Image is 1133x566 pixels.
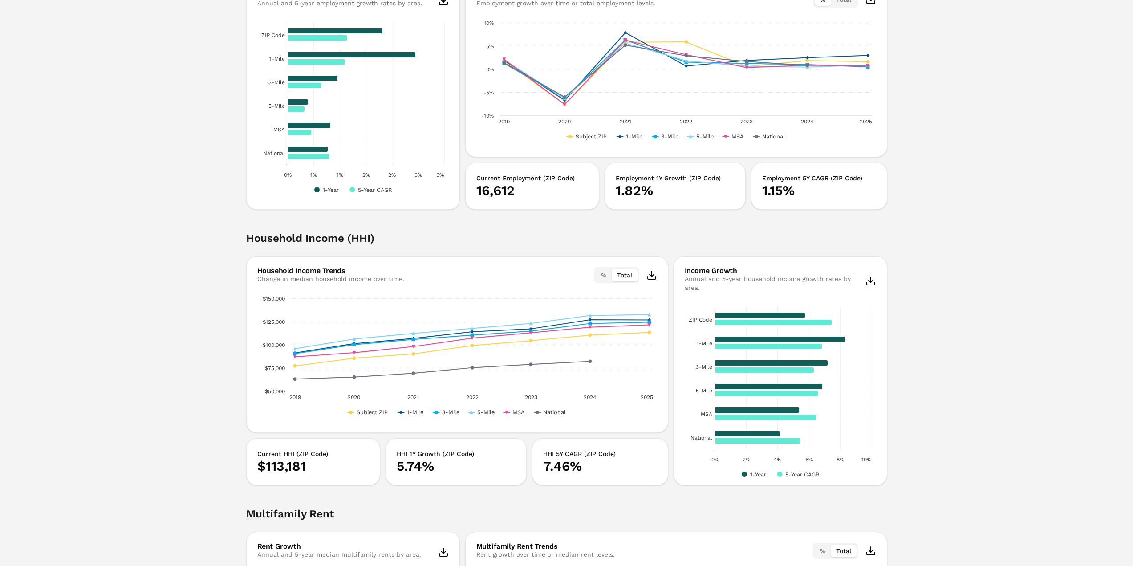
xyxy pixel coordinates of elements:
[288,83,321,89] path: 3-Mile, 0.006508. 5-Year CAGR.
[268,103,285,109] text: 5-Mile
[257,18,449,196] div: Chart. Highcharts interactive chart.
[288,123,330,129] path: MSA, 0.0082. 1-Year.
[689,317,712,323] text: ZIP Code
[866,64,869,68] path: 2025, 0.007. MSA.
[762,133,785,140] text: National
[861,456,871,463] text: 10%
[288,28,415,152] g: 1-Year, bar series 1 of 2 with 6 bars.
[588,326,592,329] path: 2024, 118,924.13. MSA.
[740,118,753,125] text: 2023
[288,35,347,159] g: 5-Year CAGR, bar series 2 of 2 with 6 bars.
[406,409,423,415] text: 1-Mile
[288,99,308,105] path: 5-Mile, 0.004. 1-Year.
[288,52,415,58] path: 1-Mile, 0.0245. 1-Year.
[348,394,360,400] text: 2020
[588,334,592,337] path: 2024, 110,303.04. Subject ZIP.
[261,32,285,38] text: ZIP Code
[293,355,296,358] path: 2019, 86,846.61. MSA.
[563,102,566,106] path: 2020, -0.0763. MSA.
[731,133,744,140] text: MSA
[815,545,831,557] button: %
[481,113,494,119] text: -10%
[486,43,494,49] text: 5%
[442,409,459,415] text: 3-Mile
[715,438,800,444] path: National, 0.054449. 5-Year CAGR.
[293,347,296,350] path: 2019, 95,645.01. 5-Mile.
[352,337,356,341] path: 2020, 106,120.08. 5-Mile.
[476,174,589,183] h3: Current Employment (ZIP Code)
[684,54,688,57] path: 2022, 0.0285. National.
[715,415,816,420] path: MSA, 0.064887. 5-Year CAGR.
[612,269,638,281] button: Total
[715,431,780,437] path: National, 0.0417. 1-Year.
[352,351,356,354] path: 2020, 91,352.15. MSA.
[680,118,692,125] text: 2022
[476,18,876,143] div: Chart. Highcharts interactive chart.
[805,64,809,67] path: 2024, 0.0077. National.
[288,28,382,34] path: ZIP Code, 0.0182. 1-Year.
[805,456,812,463] text: 6%
[476,183,589,199] p: 16,612
[715,367,814,373] path: 3-Mile, 0.063267. 5-Year CAGR.
[265,365,285,371] text: $75,000
[470,336,474,340] path: 2022, 107,064.16. MSA.
[701,411,712,417] text: MSA
[502,57,506,61] path: 2019, 0.021. MSA.
[411,371,415,375] path: 2021, 69,082.78. National.
[616,174,735,183] h3: Employment 1Y Growth (ZIP Code)
[310,172,317,178] text: 1%
[476,543,615,550] div: Multifamily Rent Trends
[715,313,805,318] path: ZIP Code, 0.0574. 1-Year.
[805,56,809,60] path: 2024, 0.0245. 1-Mile.
[715,384,822,390] path: 5-Mile, 0.0686. 1-Year.
[563,95,566,99] path: 2020, -0.0605. National.
[263,319,285,325] text: $125,000
[352,356,356,360] path: 2020, 85,452.75. Subject ZIP.
[715,337,845,342] path: 1-Mile, 0.0832. 1-Year.
[407,394,419,400] text: 2021
[246,507,887,532] h2: Multifamily Rent
[476,550,615,559] div: Rent growth over time or median rent levels.
[742,456,750,463] text: 2%
[623,31,627,34] path: 2021, 0.0786. 1-Mile.
[362,172,370,178] text: 2%
[293,377,296,381] path: 2019, 62,879.63. National.
[831,545,857,557] button: Total
[502,61,506,65] path: 2019, 0.0136. National.
[273,126,285,133] text: MSA
[470,344,474,347] path: 2022, 99,093.49. Subject ZIP.
[715,407,799,413] path: MSA, 0.0538. 1-Year.
[715,313,845,437] g: 1-Year, bar series 1 of 2 with 6 bars.
[640,394,653,400] text: 2025
[512,409,525,415] text: MSA
[336,172,343,178] text: 1%
[588,322,592,325] path: 2024, 122,893.79. 3-Mile.
[596,269,612,281] button: %
[288,59,345,65] path: 1-Mile, 0.011032. 5-Year CAGR.
[623,43,627,47] path: 2021, 0.0517. National.
[696,387,712,394] text: 5-Mile
[685,267,865,274] div: Income Growth
[690,435,712,441] text: National
[257,274,404,283] div: Change in median household income over time.
[289,394,301,400] text: 2019
[684,40,688,44] path: 2022, 0.0587. Subject ZIP.
[661,133,678,140] text: 3-Mile
[762,174,876,183] h3: Employment 5Y CAGR (ZIP Code)
[257,458,370,474] p: $113,181
[288,76,337,81] path: 3-Mile, 0.0096. 1-Year.
[859,118,872,125] text: 2025
[762,183,876,199] p: 1.15%
[584,394,596,400] text: 2024
[323,187,339,193] text: 1-Year
[257,550,421,559] div: Annual and 5-year median multifamily rents by area.
[715,360,828,366] path: 3-Mile, 0.0721. 1-Year.
[498,118,510,125] text: 2019
[697,340,712,346] text: 1-Mile
[684,64,688,68] path: 2022, 0.0065. 1-Mile.
[265,388,285,395] text: $50,000
[529,362,532,366] path: 2023, 78,681.93. National.
[616,183,735,199] p: 1.82%
[352,343,356,346] path: 2020, 99,950.82. 3-Mile.
[284,172,291,178] text: 0%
